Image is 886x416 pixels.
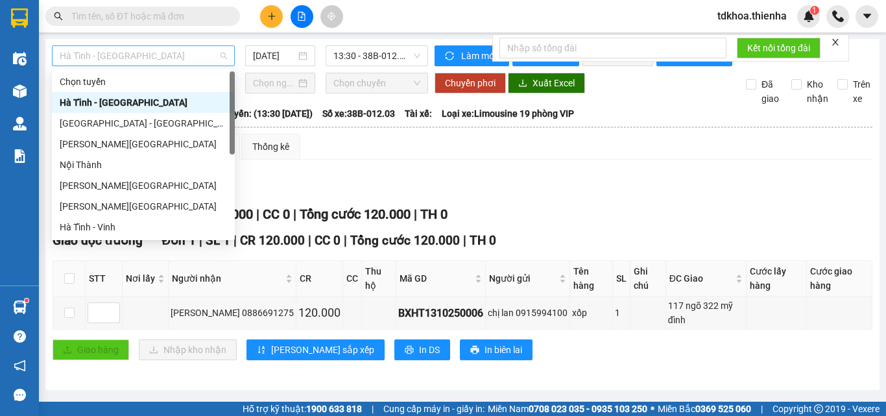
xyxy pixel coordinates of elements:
[14,389,26,401] span: message
[53,339,129,360] button: uploadGiao hàng
[856,5,878,28] button: caret-down
[308,233,311,248] span: |
[737,38,820,58] button: Kết nối tổng đài
[218,106,313,121] span: Chuyến: (13:30 [DATE])
[848,77,876,106] span: Trên xe
[297,12,306,21] span: file-add
[814,404,823,413] span: copyright
[460,339,533,360] button: printerIn biên lai
[488,306,568,320] div: chị lan 0915994100
[508,73,585,93] button: downloadXuất Excel
[243,402,362,416] span: Hỗ trợ kỹ thuật:
[533,76,575,90] span: Xuất Excel
[400,271,472,286] span: Mã GD
[461,49,499,63] span: Làm mới
[322,106,395,121] span: Số xe: 38B-012.03
[442,106,574,121] span: Loại xe: Limousine 19 phòng VIP
[812,6,817,15] span: 1
[52,113,235,134] div: Hà Nội - Hà Tĩnh
[499,38,726,58] input: Nhập số tổng đài
[172,271,283,286] span: Người nhận
[695,404,751,414] strong: 0369 525 060
[383,402,485,416] span: Cung cấp máy in - giấy in:
[518,79,527,89] span: download
[405,345,414,356] span: printer
[13,149,27,163] img: solution-icon
[13,84,27,98] img: warehouse-icon
[253,76,296,90] input: Chọn ngày
[832,10,844,22] img: phone-icon
[60,178,227,193] div: [PERSON_NAME][GEOGRAPHIC_DATA]
[60,137,227,151] div: [PERSON_NAME][GEOGRAPHIC_DATA]
[405,106,432,121] span: Tài xế:
[14,360,26,372] span: notification
[60,158,227,172] div: Nội Thành
[344,233,347,248] span: |
[333,73,420,93] span: Chọn chuyến
[489,271,557,286] span: Người gửi
[162,233,197,248] span: Đơn 1
[333,46,420,66] span: 13:30 - 38B-012.03
[615,306,628,320] div: 1
[54,12,63,21] span: search
[296,261,343,297] th: CR
[246,339,385,360] button: sort-ascending[PERSON_NAME] sắp xếp
[327,12,336,21] span: aim
[802,77,833,106] span: Kho nhận
[60,95,227,110] div: Hà Tĩnh - [GEOGRAPHIC_DATA]
[613,261,630,297] th: SL
[668,299,744,327] div: 117 ngõ 322 mỹ đình
[485,343,522,357] span: In biên lai
[52,196,235,217] div: Hồng Lĩnh - Hà Tĩnh
[291,5,313,28] button: file-add
[256,206,259,222] span: |
[126,271,155,286] span: Nơi lấy
[267,12,276,21] span: plus
[810,6,819,15] sup: 1
[807,261,872,297] th: Cước giao hàng
[271,343,374,357] span: [PERSON_NAME] sắp xếp
[756,77,784,106] span: Đã giao
[52,175,235,196] div: Hương Khê - Hà Tĩnh
[396,297,486,330] td: BXHT1310250006
[263,206,290,222] span: CC 0
[343,261,362,297] th: CC
[572,306,610,320] div: xốp
[13,52,27,66] img: warehouse-icon
[233,233,237,248] span: |
[60,116,227,130] div: [GEOGRAPHIC_DATA] - [GEOGRAPHIC_DATA]
[13,300,27,314] img: warehouse-icon
[60,46,227,66] span: Hà Tĩnh - Hà Nội
[298,304,341,322] div: 120.000
[60,199,227,214] div: [PERSON_NAME][GEOGRAPHIC_DATA]
[315,233,341,248] span: CC 0
[320,5,343,28] button: aim
[171,306,294,320] div: [PERSON_NAME] 0886691275
[831,38,840,47] span: close
[658,402,751,416] span: Miền Bắc
[13,117,27,130] img: warehouse-icon
[306,404,362,414] strong: 1900 633 818
[52,92,235,113] div: Hà Tĩnh - Hà Nội
[206,233,230,248] span: SL 1
[260,5,283,28] button: plus
[293,206,296,222] span: |
[747,261,807,297] th: Cước lấy hàng
[53,233,143,248] span: Giao dọc đường
[240,233,305,248] span: CR 120.000
[300,206,411,222] span: Tổng cước 120.000
[253,49,296,63] input: 13/10/2025
[861,10,873,22] span: caret-down
[420,206,448,222] span: TH 0
[669,271,733,286] span: ĐC Giao
[747,41,810,55] span: Kết nối tổng đài
[52,217,235,238] div: Hà Tĩnh - Vinh
[257,345,266,356] span: sort-ascending
[651,406,654,411] span: ⚪️
[445,51,456,62] span: sync
[803,10,815,22] img: icon-new-feature
[372,402,374,416] span: |
[60,75,227,89] div: Chọn tuyến
[25,299,29,302] sup: 1
[139,339,237,360] button: downloadNhập kho nhận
